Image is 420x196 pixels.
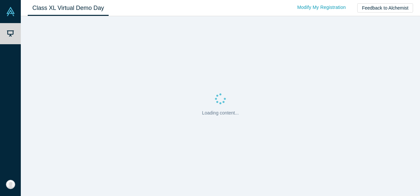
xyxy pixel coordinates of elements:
[357,3,413,13] button: Feedback to Alchemist
[28,0,109,16] a: Class XL Virtual Demo Day
[6,180,15,189] img: Brent Elliot's Account
[6,7,15,16] img: Alchemist Vault Logo
[202,110,239,116] p: Loading content...
[290,2,353,13] a: Modify My Registration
